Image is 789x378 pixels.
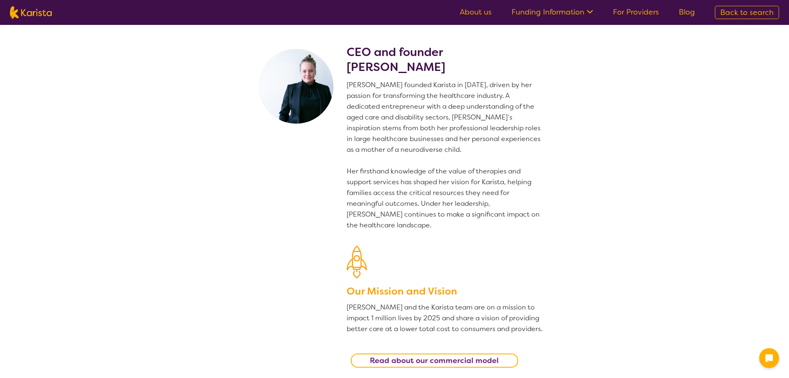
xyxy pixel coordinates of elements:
a: Back to search [715,6,779,19]
h3: Our Mission and Vision [347,284,544,299]
b: Read about our commercial model [370,356,499,366]
img: Karista logo [10,6,52,19]
span: Back to search [720,7,774,17]
a: Funding Information [512,7,593,17]
a: About us [460,7,492,17]
a: For Providers [613,7,659,17]
h2: CEO and founder [PERSON_NAME] [347,45,544,75]
p: [PERSON_NAME] and the Karista team are on a mission to impact 1 million lives by 2025 and share a... [347,302,544,334]
a: Blog [679,7,695,17]
img: Our Mission [347,246,367,278]
p: [PERSON_NAME] founded Karista in [DATE], driven by her passion for transforming the healthcare in... [347,80,544,231]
